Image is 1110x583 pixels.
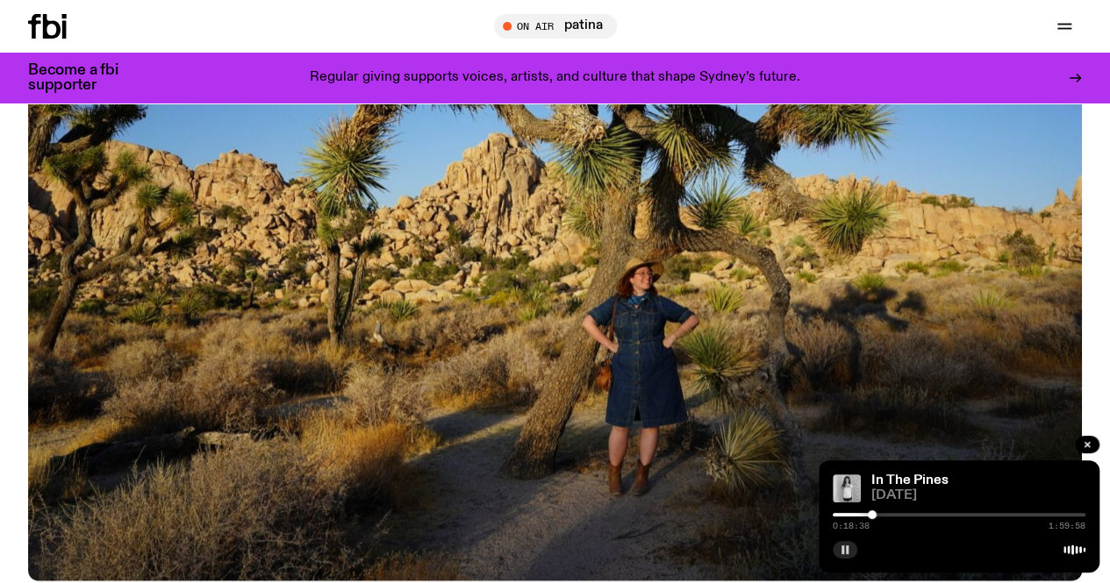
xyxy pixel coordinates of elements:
h3: Become a fbi supporter [28,63,140,93]
span: [DATE] [871,489,1085,502]
span: 0:18:38 [833,522,870,530]
p: Regular giving supports voices, artists, and culture that shape Sydney’s future. [310,70,800,86]
span: 1:59:58 [1049,522,1085,530]
button: On Airpatina [494,14,617,39]
a: In The Pines [871,473,949,487]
